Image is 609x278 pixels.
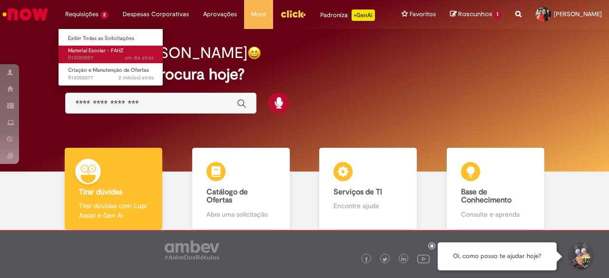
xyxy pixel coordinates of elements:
time: 05/08/2025 12:00:18 [118,74,154,81]
a: Exibir Todas as Solicitações [59,33,163,44]
span: R13580059 [68,54,154,62]
time: 30/09/2025 09:23:47 [125,54,154,61]
b: Base de Conhecimento [461,187,511,205]
img: logo_footer_linkedin.png [401,257,406,262]
span: 1 [494,10,501,19]
span: Rascunhos [458,10,492,19]
b: Serviços de TI [334,187,382,197]
a: Aberto R13580059 : Material Escolar - FAHZ [59,46,163,63]
a: Tirar dúvidas Tirar dúvidas com Lupi Assist e Gen Ai [50,148,177,230]
span: [PERSON_NAME] [554,10,602,18]
span: R13355077 [68,74,154,82]
ul: Requisições [58,29,163,86]
img: ServiceNow [1,5,50,24]
div: Padroniza [320,10,375,21]
span: Criação e Manutenção de Ofertas [68,67,149,74]
img: logo_footer_youtube.png [417,252,430,265]
p: +GenAi [352,10,375,21]
p: Encontre ajuda [334,201,403,211]
span: Aprovações [203,10,237,19]
img: happy-face.png [247,46,261,60]
a: Catálogo de Ofertas Abra uma solicitação [177,148,305,230]
p: Tirar dúvidas com Lupi Assist e Gen Ai [79,201,148,220]
span: More [251,10,266,19]
span: 2 mês(es) atrás [118,74,154,81]
b: Tirar dúvidas [79,187,122,197]
span: Requisições [65,10,98,19]
p: Abra uma solicitação [206,210,275,219]
img: logo_footer_facebook.png [364,257,369,262]
span: Material Escolar - FAHZ [68,47,124,54]
span: 2 [100,11,108,19]
p: Consulte e aprenda [461,210,530,219]
h2: O que você procura hoje? [65,66,543,83]
span: um dia atrás [125,54,154,61]
span: Despesas Corporativas [123,10,189,19]
img: logo_footer_ambev_rotulo_gray.png [165,240,219,259]
a: Serviços de TI Encontre ajuda [304,148,432,230]
a: Aberto R13355077 : Criação e Manutenção de Ofertas [59,65,163,83]
img: logo_footer_twitter.png [383,257,387,262]
div: Oi, como posso te ajudar hoje? [438,242,557,270]
a: Base de Conhecimento Consulte e aprenda [432,148,560,230]
img: click_logo_yellow_360x200.png [280,7,306,21]
span: Favoritos [410,10,436,19]
a: Rascunhos [450,10,501,19]
button: Iniciar Conversa de Suporte [566,242,595,271]
b: Catálogo de Ofertas [206,187,248,205]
